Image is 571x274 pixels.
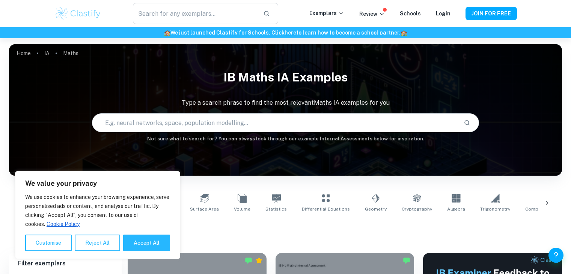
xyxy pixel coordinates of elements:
span: 🏫 [164,30,170,36]
a: Schools [400,11,421,17]
span: Volume [234,206,250,212]
span: Algebra [447,206,465,212]
span: Cryptography [402,206,432,212]
button: Accept All [123,235,170,251]
span: Geometry [365,206,387,212]
a: here [285,30,296,36]
span: Surface Area [190,206,219,212]
span: 🏫 [401,30,407,36]
h6: Filter exemplars [9,253,122,274]
span: Trigonometry [480,206,510,212]
button: JOIN FOR FREE [466,7,517,20]
span: Complex Numbers [525,206,566,212]
button: Help and Feedback [548,248,563,263]
img: Marked [403,257,410,264]
h6: Not sure what to search for? You can always look through our example Internal Assessments below f... [9,135,562,143]
p: Exemplars [309,9,344,17]
input: Search for any exemplars... [133,3,257,24]
a: Login [436,11,450,17]
a: Home [17,48,31,59]
img: Clastify logo [54,6,102,21]
button: Reject All [75,235,120,251]
p: Maths [63,49,78,57]
a: IA [44,48,50,59]
h1: IB Maths IA examples [9,65,562,89]
img: Marked [245,257,252,264]
div: Premium [255,257,263,264]
span: Statistics [265,206,287,212]
p: We use cookies to enhance your browsing experience, serve personalised ads or content, and analys... [25,193,170,229]
div: We value your privacy [15,171,180,259]
a: Cookie Policy [46,221,80,227]
p: We value your privacy [25,179,170,188]
button: Customise [25,235,72,251]
button: Search [461,116,473,129]
h6: We just launched Clastify for Schools. Click to learn how to become a school partner. [2,29,569,37]
p: Review [359,10,385,18]
h1: All Maths IA Examples [37,221,535,235]
input: E.g. neural networks, space, population modelling... [92,112,458,133]
span: Differential Equations [302,206,350,212]
p: Type a search phrase to find the most relevant Maths IA examples for you [9,98,562,107]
